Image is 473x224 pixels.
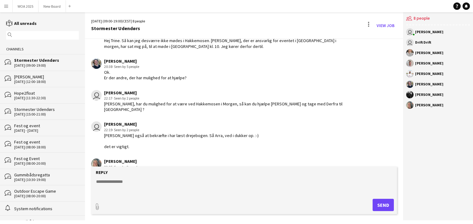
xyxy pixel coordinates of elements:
div: Outdoor Escape Game [14,188,79,194]
div: [DATE] (08:00-20:00) [14,161,79,166]
div: [PERSON_NAME] [415,51,443,55]
div: [DATE] (08:00-20:00) [14,194,79,198]
button: New Board [38,0,66,12]
label: Reply [96,170,108,175]
div: 22:17 [104,96,346,101]
div: System notifications [14,206,79,211]
span: · Seen by 5 people [112,64,139,69]
div: Fest og event [14,123,79,128]
span: · Seen by 2 people [112,128,139,132]
div: Hej Trine. Så kan jeg desværre ikke mødes i Hakkemosen. [PERSON_NAME], der er ansvarlig for event... [104,38,346,49]
div: [PERSON_NAME] [415,103,443,107]
div: Stormester Udendørs [14,57,79,63]
div: [PERSON_NAME] [104,90,346,96]
div: 22:25 [104,164,139,170]
div: 8 people [406,12,470,25]
span: · Seen by 2 people [112,165,139,169]
div: Fest og event [14,139,79,145]
div: [PERSON_NAME] [415,93,443,96]
div: [DATE] - [DATE] [14,128,79,133]
button: WOA 2025 [13,0,38,12]
div: [DATE] (11:30-22:30) [14,96,79,100]
div: [PERSON_NAME], har du mulighed for at være ved Hakkemosen i Morgen, så kan du hjælpe [PERSON_NAME... [104,101,346,112]
div: [DATE] (08:00-18:00) [14,145,79,149]
div: Hope2float [14,90,79,96]
div: [DATE] (09:00-19:00) | 8 people [91,18,145,24]
div: [DATE] (09:00-19:00) [14,63,79,68]
div: [PERSON_NAME] [415,30,443,34]
div: [DATE] (10:30-19:00) [14,178,79,182]
span: · Seen by 2 people [112,96,139,100]
div: Fest og Event [14,156,79,161]
div: [PERSON_NAME] [415,82,443,86]
a: View Job [374,21,397,30]
div: [PERSON_NAME] [104,159,139,164]
div: [DATE] (15:00-21:00) [14,112,79,116]
div: 20:38 [104,64,187,69]
div: [PERSON_NAME] [14,74,79,80]
a: All unreads [6,21,37,26]
div: [PERSON_NAME] [104,58,187,64]
div: Stormester Udendørs [91,26,145,31]
div: 22:19 [104,127,259,133]
div: [PERSON_NAME] [415,61,443,65]
div: Ok. Er der andre, der har mulighed for at hjælpe? [104,69,187,81]
div: Gummibådsregatta [14,172,79,178]
div: [PERSON_NAME] [104,121,259,127]
div: Drift Drift [415,41,431,44]
div: [DATE] (12:00-18:00) [14,80,79,84]
span: CEST [123,19,131,23]
div: [PERSON_NAME] også at bekræfte i har læst drejebogen. Så Arra, ved i dukker op. :-) det er vigtigt. [104,133,259,150]
button: Send [373,199,394,211]
div: [PERSON_NAME] [415,72,443,76]
div: Stormester Udendørs [14,107,79,112]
